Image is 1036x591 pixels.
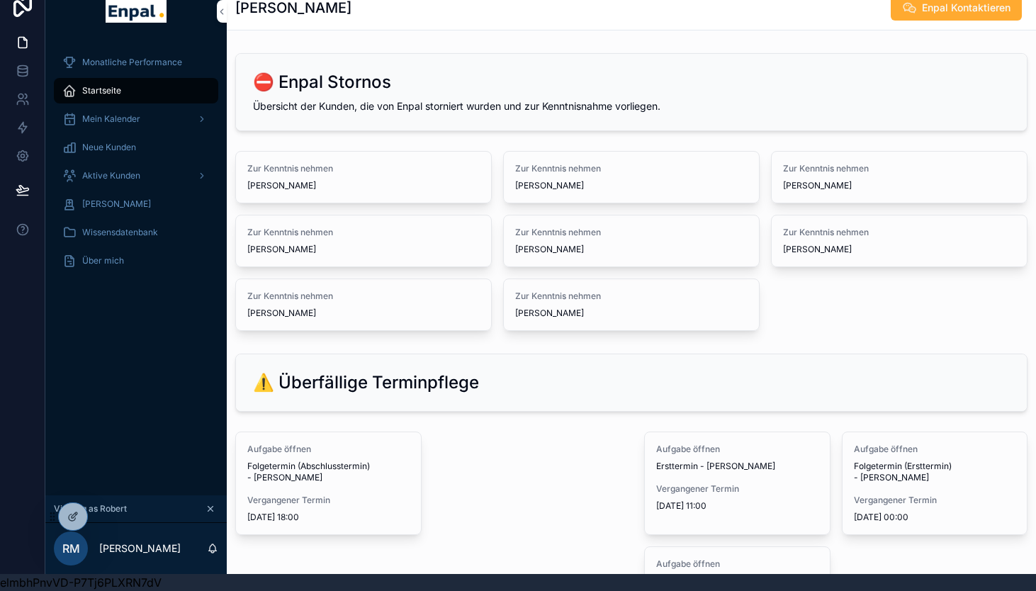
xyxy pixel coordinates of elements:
[54,135,218,160] a: Neue Kunden
[515,180,748,191] span: [PERSON_NAME]
[503,215,760,267] a: Zur Kenntnis nehmen[PERSON_NAME]
[253,71,391,94] h2: ⛔ Enpal Stornos
[247,291,480,302] span: Zur Kenntnis nehmen
[235,151,492,203] a: Zur Kenntnis nehmen[PERSON_NAME]
[82,113,140,125] span: Mein Kalender
[854,512,1016,523] span: [DATE] 00:00
[503,151,760,203] a: Zur Kenntnis nehmen[PERSON_NAME]
[515,308,748,319] span: [PERSON_NAME]
[783,244,1015,255] span: [PERSON_NAME]
[247,461,410,483] span: Folgetermin (Abschlusstermin) - [PERSON_NAME]
[515,163,748,174] span: Zur Kenntnis nehmen
[247,180,480,191] span: [PERSON_NAME]
[82,198,151,210] span: [PERSON_NAME]
[656,483,818,495] span: Vergangener Termin
[247,227,480,238] span: Zur Kenntnis nehmen
[235,432,422,535] a: Aufgabe öffnenFolgetermin (Abschlusstermin) - [PERSON_NAME]Vergangener Termin[DATE] 18:00
[54,163,218,188] a: Aktive Kunden
[54,50,218,75] a: Monatliche Performance
[656,500,818,512] span: [DATE] 11:00
[515,244,748,255] span: [PERSON_NAME]
[771,215,1027,267] a: Zur Kenntnis nehmen[PERSON_NAME]
[644,432,831,535] a: Aufgabe öffnenErsttermin - [PERSON_NAME]Vergangener Termin[DATE] 11:00
[82,85,121,96] span: Startseite
[247,444,410,455] span: Aufgabe öffnen
[247,163,480,174] span: Zur Kenntnis nehmen
[842,432,1028,535] a: Aufgabe öffnenFolgetermin (Ersttermin) - [PERSON_NAME]Vergangener Termin[DATE] 00:00
[54,503,127,514] span: Viewing as Robert
[54,106,218,132] a: Mein Kalender
[82,170,140,181] span: Aktive Kunden
[82,227,158,238] span: Wissensdatenbank
[235,215,492,267] a: Zur Kenntnis nehmen[PERSON_NAME]
[54,78,218,103] a: Startseite
[235,278,492,331] a: Zur Kenntnis nehmen[PERSON_NAME]
[503,278,760,331] a: Zur Kenntnis nehmen[PERSON_NAME]
[922,1,1010,15] span: Enpal Kontaktieren
[247,308,480,319] span: [PERSON_NAME]
[54,248,218,274] a: Über mich
[783,180,1015,191] span: [PERSON_NAME]
[515,227,748,238] span: Zur Kenntnis nehmen
[62,540,80,557] span: RM
[783,227,1015,238] span: Zur Kenntnis nehmen
[854,444,1016,455] span: Aufgabe öffnen
[771,151,1027,203] a: Zur Kenntnis nehmen[PERSON_NAME]
[253,100,660,112] span: Übersicht der Kunden, die von Enpal storniert wurden und zur Kenntnisnahme vorliegen.
[854,461,1016,483] span: Folgetermin (Ersttermin) - [PERSON_NAME]
[82,57,182,68] span: Monatliche Performance
[656,558,818,570] span: Aufgabe öffnen
[854,495,1016,506] span: Vergangener Termin
[253,371,479,394] h2: ⚠️ Überfällige Terminpflege
[45,40,227,292] div: scrollable content
[99,541,181,556] p: [PERSON_NAME]
[82,255,124,266] span: Über mich
[656,444,818,455] span: Aufgabe öffnen
[247,512,410,523] span: [DATE] 18:00
[247,244,480,255] span: [PERSON_NAME]
[54,220,218,245] a: Wissensdatenbank
[54,191,218,217] a: [PERSON_NAME]
[656,461,818,472] span: Ersttermin - [PERSON_NAME]
[82,142,136,153] span: Neue Kunden
[247,495,410,506] span: Vergangener Termin
[515,291,748,302] span: Zur Kenntnis nehmen
[783,163,1015,174] span: Zur Kenntnis nehmen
